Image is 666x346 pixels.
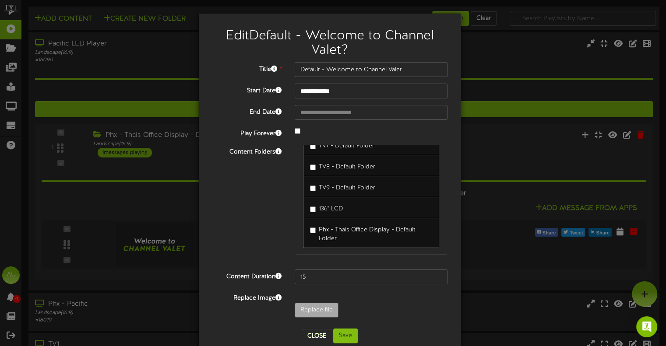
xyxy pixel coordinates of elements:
input: 15 [295,269,448,284]
label: End Date [205,105,288,117]
span: TV7 - Default Folder [319,143,374,149]
input: TV8 - Default Folder [310,164,316,170]
input: 136" LCD [310,206,316,212]
span: TV9 - Default Folder [319,185,375,191]
input: TV9 - Default Folder [310,185,316,191]
div: Open Intercom Messenger [636,316,657,337]
label: Content Folders [205,145,288,157]
input: Phx - Thais Office Display - Default Folder [310,227,316,233]
input: TV7 - Default Folder [310,143,316,149]
label: Title [205,62,288,74]
label: Replace Image [205,291,288,303]
h2: Edit Default - Welcome to Channel Valet ? [212,29,448,58]
input: Title [295,62,448,77]
label: Content Duration [205,269,288,281]
span: 136" LCD [319,206,343,212]
span: Phx - Thais Office Display - Default Folder [319,227,416,242]
button: Save [333,329,358,343]
button: Close [302,329,331,343]
label: Play Forever [205,126,288,138]
label: Start Date [205,84,288,95]
span: TV8 - Default Folder [319,164,375,170]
